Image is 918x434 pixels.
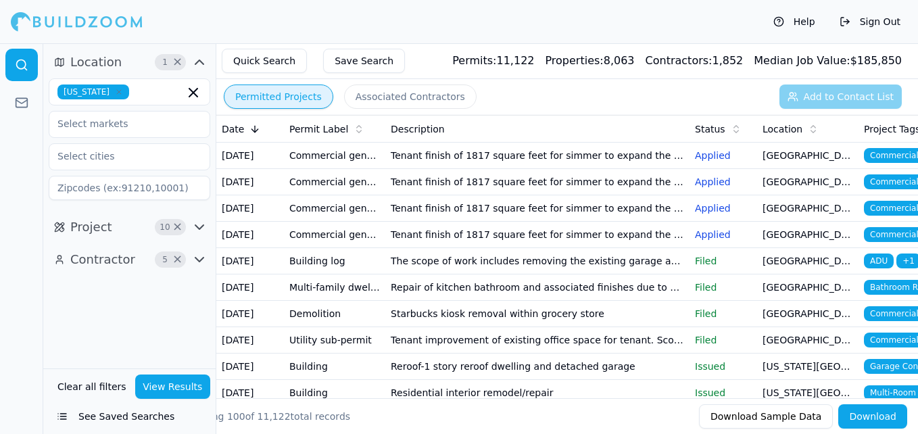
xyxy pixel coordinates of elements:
button: Quick Search [222,49,307,73]
td: [DATE] [216,274,284,301]
td: [DATE] [216,195,284,222]
span: Clear Location filters [172,59,183,66]
td: The scope of work includes removing the existing garage and building 1700 sf 2-story detached acc... [385,248,690,274]
td: Reroof-1 story reroof dwelling and detached garage [385,354,690,380]
td: [GEOGRAPHIC_DATA][PERSON_NAME], [GEOGRAPHIC_DATA] [757,169,859,195]
input: Zipcodes (ex:91210,10001) [49,176,210,200]
button: Associated Contractors [344,85,477,109]
td: [GEOGRAPHIC_DATA], [GEOGRAPHIC_DATA] [757,274,859,301]
span: Median Job Value: [754,54,850,67]
div: 11,122 [452,53,534,69]
p: Filed [695,307,752,320]
span: Clear Contractor filters [172,256,183,263]
td: Commercial general alteration [284,143,385,169]
span: Clear Project filters [172,224,183,231]
button: Project10Clear Project filters [49,216,210,238]
td: Utility sub-permit [284,327,385,354]
td: Starbucks kiosk removal within grocery store [385,301,690,327]
td: Repair of kitchen bathroom and associated finishes due to plumbing damage [385,274,690,301]
span: Status [695,122,725,136]
td: Tenant finish of 1817 square feet for simmer to expand the kitchen and dining space into an adjac... [385,222,690,248]
td: [GEOGRAPHIC_DATA][PERSON_NAME], [GEOGRAPHIC_DATA] [757,195,859,222]
div: Showing of total records [184,410,350,423]
td: [US_STATE][GEOGRAPHIC_DATA], [GEOGRAPHIC_DATA] [757,354,859,380]
button: Permitted Projects [224,85,333,109]
span: Properties: [545,54,603,67]
span: Permit Label [289,122,348,136]
span: Location [763,122,802,136]
button: See Saved Searches [49,404,210,429]
p: Filed [695,333,752,347]
div: $ 185,850 [754,53,902,69]
td: [DATE] [216,354,284,380]
span: Location [70,53,122,72]
p: Applied [695,149,752,162]
td: Building log [284,248,385,274]
td: Tenant finish of 1817 square feet for simmer to expand the kitchen and dining space into an adjac... [385,169,690,195]
td: [GEOGRAPHIC_DATA][PERSON_NAME], [GEOGRAPHIC_DATA] [757,143,859,169]
span: Contractor [70,250,135,269]
td: [GEOGRAPHIC_DATA][PERSON_NAME], [GEOGRAPHIC_DATA] [757,222,859,248]
td: [DATE] [216,169,284,195]
p: Applied [695,175,752,189]
td: Building [284,380,385,406]
td: [DATE] [216,301,284,327]
span: Contractors: [646,54,712,67]
button: Download Sample Data [699,404,833,429]
p: Issued [695,386,752,400]
button: Download [838,404,907,429]
button: View Results [135,375,211,399]
div: 8,063 [545,53,634,69]
td: [DATE] [216,143,284,169]
p: Applied [695,228,752,241]
p: Applied [695,201,752,215]
td: [GEOGRAPHIC_DATA], [GEOGRAPHIC_DATA] [757,301,859,327]
span: 10 [158,220,172,234]
span: 5 [158,253,172,266]
span: [US_STATE] [57,85,129,99]
p: Issued [695,360,752,373]
p: Filed [695,281,752,294]
button: Save Search [323,49,405,73]
button: Contractor5Clear Contractor filters [49,249,210,270]
td: Commercial general alteration [284,195,385,222]
span: Date [222,122,244,136]
span: 11,122 [258,411,291,422]
div: 1,852 [646,53,744,69]
span: Permits: [452,54,496,67]
span: ADU [864,254,894,268]
td: Residential interior remodel/repair [385,380,690,406]
td: [DATE] [216,222,284,248]
td: Tenant improvement of existing office space for tenant. Scope to include demolish and constructio... [385,327,690,354]
span: 100 [227,411,245,422]
td: Building [284,354,385,380]
span: Project [70,218,112,237]
span: 1 [158,55,172,69]
button: Location1Clear Location filters [49,51,210,73]
td: Tenant finish of 1817 square feet for simmer to expand the kitchen and dining space into an adjac... [385,143,690,169]
td: [US_STATE][GEOGRAPHIC_DATA], [GEOGRAPHIC_DATA] [757,380,859,406]
button: Sign Out [833,11,907,32]
p: Filed [695,254,752,268]
input: Select markets [49,112,193,136]
td: [DATE] [216,380,284,406]
td: [DATE] [216,327,284,354]
span: Description [391,122,445,136]
input: Select cities [49,144,193,168]
td: Demolition [284,301,385,327]
td: Multi-family dwelling - repair [284,274,385,301]
button: Help [767,11,822,32]
td: Commercial general alteration [284,222,385,248]
td: Commercial general alteration [284,169,385,195]
td: Tenant finish of 1817 square feet for simmer to expand the kitchen and dining space into an adjac... [385,195,690,222]
td: [GEOGRAPHIC_DATA], [GEOGRAPHIC_DATA] [757,248,859,274]
td: [GEOGRAPHIC_DATA], [GEOGRAPHIC_DATA] [757,327,859,354]
button: Clear all filters [54,375,130,399]
td: [DATE] [216,248,284,274]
